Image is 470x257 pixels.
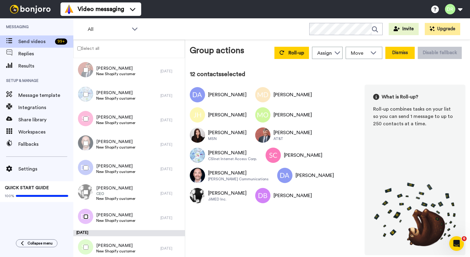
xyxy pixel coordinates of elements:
div: JiMED Inc. [208,197,247,202]
button: Collapse menu [16,239,57,247]
img: Image of Donna Adams [277,168,292,183]
div: 99 + [55,39,67,45]
input: Select all [77,46,81,50]
div: Group actions [190,44,244,59]
span: What is Roll-up? [382,93,418,101]
span: Integrations [18,104,73,111]
div: [DATE] [160,246,182,251]
button: Disable fallback [418,47,462,59]
span: CEO [96,191,135,196]
div: [DATE] [160,118,182,123]
div: [DATE] [73,230,185,236]
img: Image of James Hill [190,107,205,123]
span: Share library [18,116,73,123]
div: [PERSON_NAME] [208,129,247,136]
span: [PERSON_NAME] [96,212,135,218]
div: [DATE] [160,167,182,171]
img: Image of STEPHANIE CALDWELL [266,148,281,163]
img: Image of Max Openshaw [255,107,270,123]
div: 12 contacts selected [190,70,465,79]
label: Select all [74,45,99,52]
span: Message template [18,92,73,99]
span: Move [351,50,367,57]
span: New Shopify customer [96,249,135,254]
div: [DATE] [160,142,182,147]
div: [PERSON_NAME] [296,172,334,179]
div: Assign [317,50,332,57]
div: MSN [208,136,247,141]
span: New Shopify customer [96,96,135,101]
button: Roll-up [274,47,309,59]
div: Roll-up combines tasks on your list so you can send 1 message to up to 250 contacts at a time. [373,105,457,127]
span: Settings [18,165,73,173]
span: Video messaging [78,5,124,13]
span: New Shopify customer [96,196,135,201]
span: Results [18,62,73,70]
img: Image of Craig O'Sadnick [255,127,270,143]
span: New Shopify customer [96,169,135,174]
span: [PERSON_NAME] [96,139,135,145]
span: 100% [5,193,14,198]
div: [DATE] [160,69,182,74]
div: [PERSON_NAME] [274,91,312,98]
button: Invite [389,23,419,35]
button: Dismiss [385,47,415,59]
div: [PERSON_NAME] [274,129,312,136]
span: 6 [462,236,467,241]
div: [PERSON_NAME] [274,192,312,199]
div: [PERSON_NAME] [208,149,257,156]
span: Roll-up [288,50,304,55]
span: QUICK START GUIDE [5,186,49,190]
span: New Shopify customer [96,72,135,76]
span: [PERSON_NAME] [96,163,135,169]
iframe: Intercom live chat [449,236,464,251]
span: [PERSON_NAME] [96,65,135,72]
img: Image of Mary Doherty [255,87,270,102]
div: [DATE] [160,191,182,196]
span: All [88,26,129,33]
div: [PERSON_NAME] [284,152,322,159]
div: [DATE] [160,215,182,220]
span: New Shopify customer [96,120,135,125]
div: [PERSON_NAME] [208,189,247,197]
span: [PERSON_NAME] [96,114,135,120]
img: Image of Scott Wisniewski [190,168,205,183]
img: Image of Kimberly L Sosinski [190,148,205,163]
img: Image of Sinhui Lee [190,127,205,143]
img: Image of David Becerra [255,188,270,203]
img: vm-color.svg [64,4,74,14]
img: Image of Dennis Alcantara [190,87,205,102]
span: Collapse menu [28,241,53,246]
span: [PERSON_NAME] [96,243,135,249]
div: [PERSON_NAME] [208,169,269,177]
div: AT&T [274,136,312,141]
span: [PERSON_NAME] [96,185,135,191]
img: bj-logo-header-white.svg [7,5,53,13]
div: [PERSON_NAME] [208,111,247,119]
div: [PERSON_NAME] [208,91,247,98]
span: New Shopify customer [96,145,135,150]
div: [PERSON_NAME] Communications [208,177,269,182]
div: [PERSON_NAME] [274,111,312,119]
img: Image of James DeKeyrel [190,188,205,203]
button: Upgrade [425,23,460,35]
span: [PERSON_NAME] [96,90,135,96]
span: New Shopify customer [96,218,135,223]
div: [DATE] [160,93,182,98]
span: Send videos [18,38,53,45]
span: Workspaces [18,128,73,136]
span: Fallbacks [18,141,73,148]
img: joro-roll.png [373,182,457,247]
div: CSInet Internet Access Corp. [208,156,257,161]
span: Replies [18,50,73,57]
